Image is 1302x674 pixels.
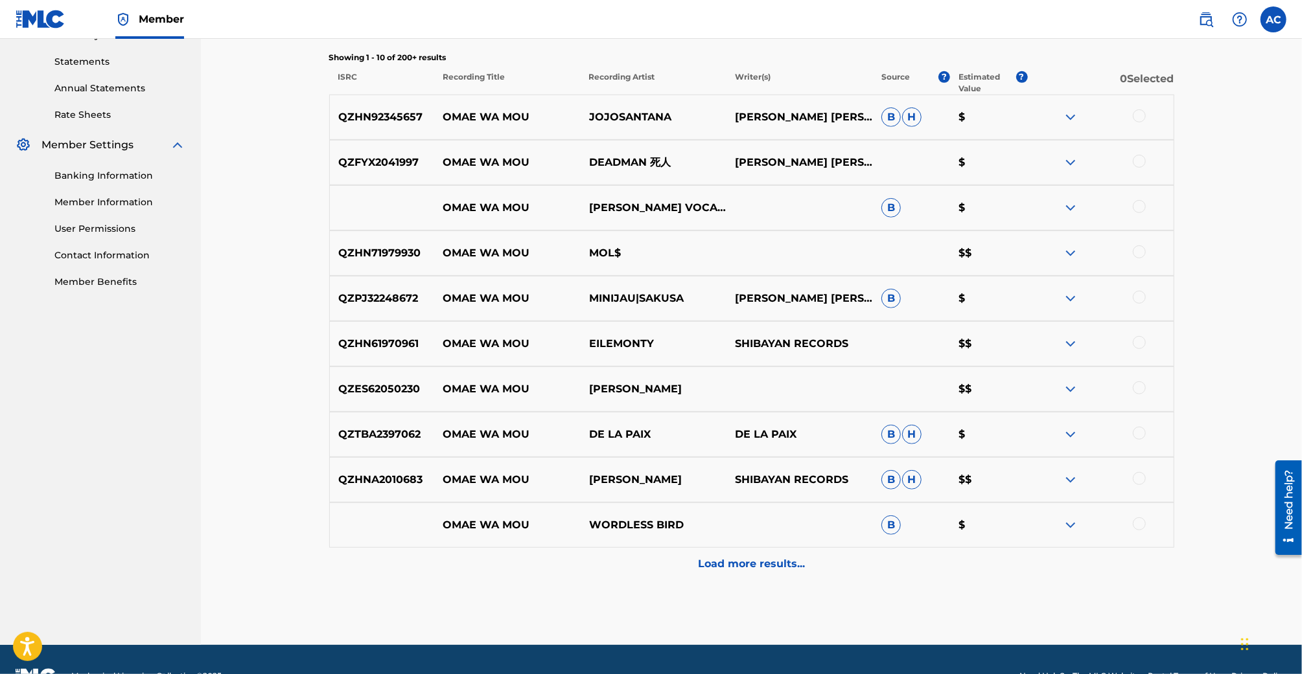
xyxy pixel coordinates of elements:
img: Member Settings [16,137,31,153]
p: QZHN61970961 [330,336,435,352]
p: Writer(s) [727,71,873,95]
p: Source [881,71,910,95]
p: JOJOSANTANA [581,109,727,125]
img: expand [1063,200,1078,216]
p: QZPJ32248672 [330,291,435,306]
span: H [902,470,922,489]
p: OMAE WA MOU [434,336,580,352]
p: $ [950,427,1027,442]
span: Member [139,12,184,27]
p: Showing 1 - 10 of 200+ results [329,52,1174,63]
img: expand [1063,336,1078,352]
p: [PERSON_NAME] [581,472,727,488]
span: B [881,515,901,535]
div: Drag [1241,625,1249,664]
p: OMAE WA MOU [434,517,580,533]
img: expand [1063,291,1078,306]
a: Rate Sheets [54,108,185,122]
p: DE LA PAIX [581,427,727,442]
p: $ [950,155,1027,170]
span: B [881,107,901,127]
img: search [1198,12,1214,27]
img: expand [1063,427,1078,442]
p: SHIBAYAN RECORDS [727,336,872,352]
p: [PERSON_NAME] [PERSON_NAME] [727,155,872,170]
p: $$ [950,245,1027,261]
img: expand [1063,155,1078,170]
p: OMAE WA MOU [434,109,580,125]
p: DEADMAN 死人 [581,155,727,170]
p: QZHNA2010683 [330,472,435,488]
p: Recording Artist [580,71,727,95]
p: ISRC [329,71,434,95]
p: MINIJAU|SAKUSA [581,291,727,306]
p: QZES62050230 [330,381,435,397]
p: WORDLESS BIRD [581,517,727,533]
p: QZHN71979930 [330,245,435,261]
span: B [881,198,901,218]
p: $ [950,517,1027,533]
p: [PERSON_NAME] [PERSON_NAME] [727,109,872,125]
p: [PERSON_NAME] VOCALOID [581,200,727,216]
img: expand [1063,245,1078,261]
p: Estimated Value [959,71,1016,95]
p: QZHN92345657 [330,109,435,125]
a: Annual Statements [54,82,185,95]
span: Member Settings [41,137,134,153]
span: H [902,107,922,127]
span: B [881,470,901,489]
span: B [881,289,901,308]
div: User Menu [1261,6,1286,32]
p: $$ [950,472,1027,488]
a: Member Benefits [54,275,185,289]
img: Top Rightsholder [115,12,131,27]
p: $$ [950,336,1027,352]
span: ? [1016,71,1028,83]
p: $$ [950,381,1027,397]
p: OMAE WA MOU [434,427,580,442]
p: $ [950,109,1027,125]
iframe: Chat Widget [1237,612,1302,674]
p: [PERSON_NAME] [PERSON_NAME] [727,291,872,306]
div: Help [1227,6,1253,32]
p: [PERSON_NAME] [581,381,727,397]
a: User Permissions [54,222,185,236]
p: $ [950,291,1027,306]
a: Banking Information [54,169,185,183]
span: H [902,425,922,444]
img: expand [170,137,185,153]
p: OMAE WA MOU [434,291,580,306]
a: Statements [54,55,185,69]
p: $ [950,200,1027,216]
iframe: Resource Center [1266,455,1302,559]
p: 0 Selected [1028,71,1174,95]
p: SHIBAYAN RECORDS [727,472,872,488]
img: help [1232,12,1248,27]
p: OMAE WA MOU [434,472,580,488]
p: DE LA PAIX [727,427,872,442]
p: QZTBA2397062 [330,427,435,442]
img: expand [1063,381,1078,397]
span: B [881,425,901,444]
p: OMAE WA MOU [434,245,580,261]
span: ? [938,71,950,83]
p: OMAE WA MOU [434,155,580,170]
img: expand [1063,472,1078,488]
p: EILEMONTY [581,336,727,352]
a: Contact Information [54,249,185,262]
a: Public Search [1193,6,1219,32]
img: expand [1063,517,1078,533]
p: MOL$ [581,245,727,261]
p: OMAE WA MOU [434,381,580,397]
a: Member Information [54,196,185,209]
img: expand [1063,109,1078,125]
img: MLC Logo [16,10,65,28]
p: QZFYX2041997 [330,155,435,170]
p: OMAE WA MOU [434,200,580,216]
p: Load more results... [698,556,805,572]
p: Recording Title [434,71,581,95]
